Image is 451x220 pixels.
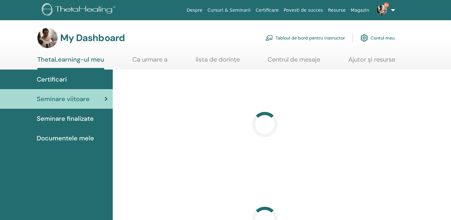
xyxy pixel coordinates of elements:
[265,35,273,41] img: chalkboard-teacher.svg
[326,4,348,16] a: Resurse
[37,56,104,70] a: ThetaLearning-ul meu
[196,56,240,68] a: lista de dorințe
[265,31,345,45] a: Tabloul de bord pentru instructor
[253,4,281,16] a: Certificare
[360,33,368,43] img: cog.svg
[42,3,118,17] img: logo.png
[184,4,205,16] a: Despre
[360,31,395,45] a: Contul meu
[384,3,389,8] span: 9+
[37,133,94,143] span: Documentele mele
[37,28,58,48] img: default.jpg
[60,32,125,44] h3: My Dashboard
[377,5,387,15] img: default.jpg
[37,94,90,104] span: Seminare viitoare
[281,4,326,16] a: Povesti de succes
[37,75,67,84] span: Certificari
[37,114,94,123] span: Seminare finalizate
[205,4,253,16] a: Cursuri & Seminarii
[348,56,395,68] a: Ajutor și resurse
[348,4,372,16] a: Magazin
[132,56,168,68] a: Ca urmare a
[268,56,320,68] a: Centrul de mesaje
